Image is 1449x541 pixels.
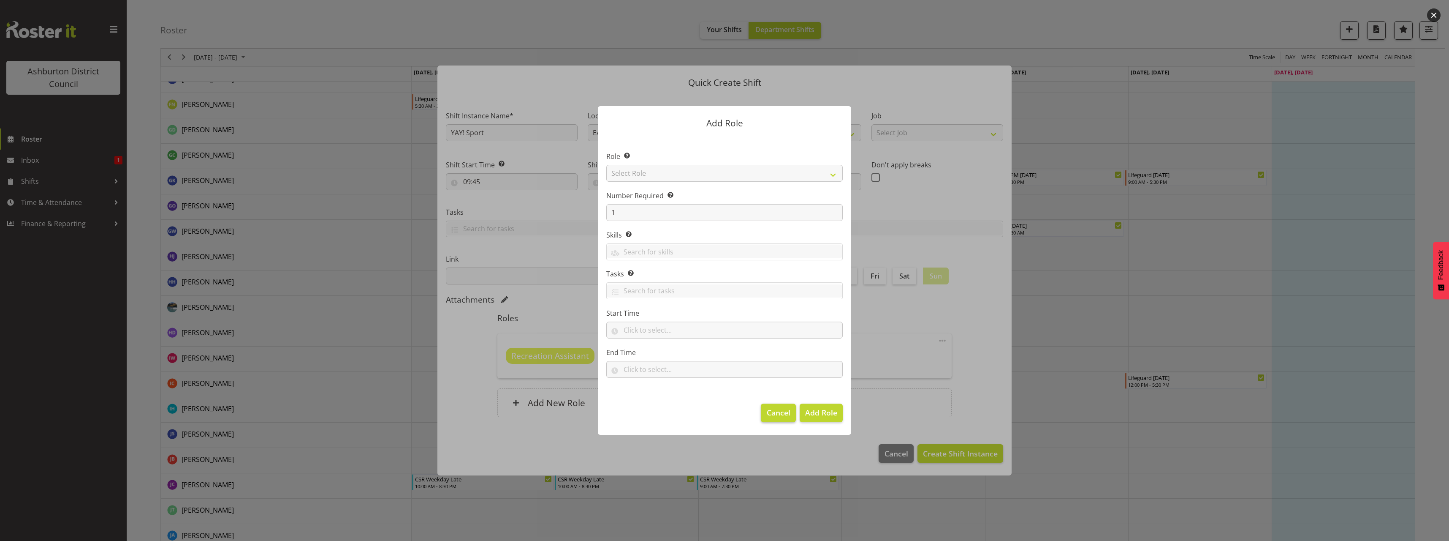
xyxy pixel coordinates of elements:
[761,404,795,422] button: Cancel
[606,119,843,128] p: Add Role
[805,407,837,418] span: Add Role
[606,230,843,240] label: Skills
[606,322,843,339] input: Click to select...
[1437,250,1445,280] span: Feedback
[606,191,843,201] label: Number Required
[606,361,843,378] input: Click to select...
[767,407,790,418] span: Cancel
[607,245,842,258] input: Search for skills
[606,347,843,358] label: End Time
[1433,242,1449,299] button: Feedback - Show survey
[606,269,843,279] label: Tasks
[607,284,842,298] input: Search for tasks
[606,151,843,161] label: Role
[800,404,843,422] button: Add Role
[606,308,843,318] label: Start Time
